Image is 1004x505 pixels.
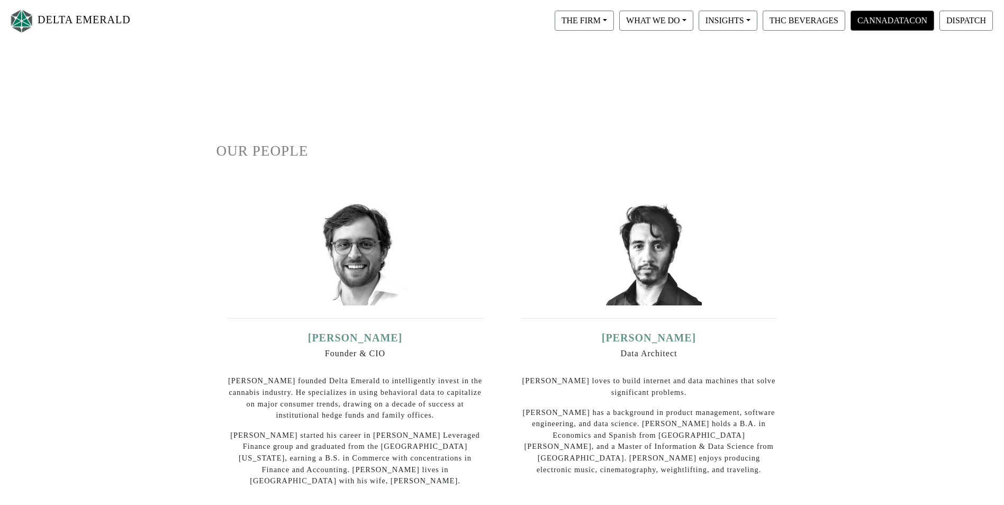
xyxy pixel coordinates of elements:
a: THC BEVERAGES [760,15,848,24]
p: [PERSON_NAME] started his career in [PERSON_NAME] Leveraged Finance group and graduated from the ... [227,430,484,487]
button: THC BEVERAGES [763,11,845,31]
button: CANNADATACON [851,11,934,31]
p: [PERSON_NAME] loves to build internet and data machines that solve significant problems. [521,375,777,398]
a: DELTA EMERALD [8,4,131,38]
p: [PERSON_NAME] has a background in product management, software engineering, and data science. [PE... [521,407,777,476]
a: DISPATCH [937,15,996,24]
a: [PERSON_NAME] [308,332,403,344]
button: DISPATCH [939,11,993,31]
a: [PERSON_NAME] [602,332,697,344]
button: INSIGHTS [699,11,757,31]
p: [PERSON_NAME] founded Delta Emerald to intelligently invest in the cannabis industry. He speciali... [227,375,484,421]
a: CANNADATACON [848,15,937,24]
h6: Data Architect [521,348,777,358]
h6: Founder & CIO [227,348,484,358]
img: Logo [8,7,35,35]
button: THE FIRM [555,11,614,31]
img: david [596,200,702,305]
button: WHAT WE DO [619,11,693,31]
img: ian [302,200,408,305]
h1: OUR PEOPLE [216,142,788,160]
